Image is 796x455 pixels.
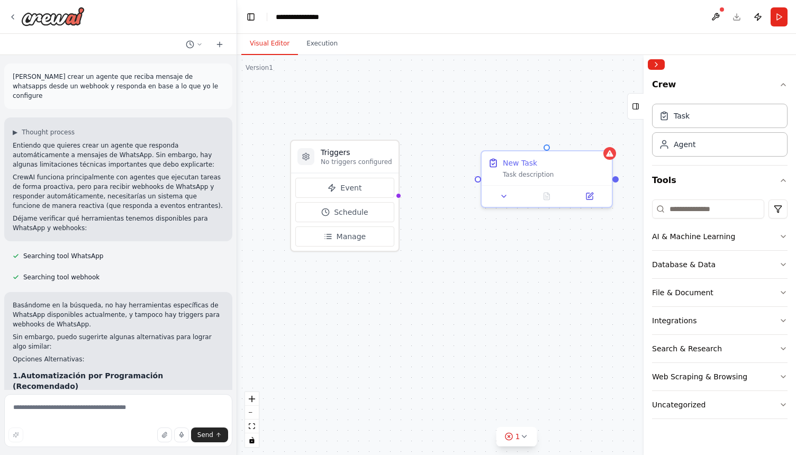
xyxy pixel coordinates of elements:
[652,371,747,382] div: Web Scraping & Browsing
[23,252,103,260] span: Searching tool WhatsApp
[639,55,648,455] button: Toggle Sidebar
[13,128,75,136] button: ▶Thought process
[652,166,788,195] button: Tools
[13,141,224,169] p: Entiendo que quieres crear un agente que responda automáticamente a mensajes de WhatsApp. Sin emb...
[13,370,224,392] h3: 1.
[334,207,368,217] span: Schedule
[648,59,665,70] button: Collapse right sidebar
[496,427,537,447] button: 1
[245,433,259,447] button: toggle interactivity
[157,427,172,442] button: Upload files
[290,140,400,252] div: TriggersNo triggers configuredEventScheduleManage
[481,150,613,208] div: New TaskTask description
[243,10,258,24] button: Hide left sidebar
[245,392,259,447] div: React Flow controls
[321,147,392,158] h3: Triggers
[652,223,788,250] button: AI & Machine Learning
[13,214,224,233] p: Déjame verificar qué herramientas tenemos disponibles para WhatsApp y webhooks:
[674,139,695,150] div: Agent
[321,158,392,166] p: No triggers configured
[652,399,705,410] div: Uncategorized
[337,231,366,242] span: Manage
[21,7,85,26] img: Logo
[13,72,224,101] p: [PERSON_NAME] crear un agente que reciba mensaje de whatsapps desde un webhook y responda en base...
[295,226,394,247] button: Manage
[8,427,23,442] button: Improve this prompt
[503,170,605,179] div: Task description
[652,343,722,354] div: Search & Research
[276,12,319,22] nav: breadcrumb
[652,99,788,165] div: Crew
[652,279,788,306] button: File & Document
[652,195,788,427] div: Tools
[652,74,788,99] button: Crew
[652,307,788,334] button: Integrations
[524,190,569,203] button: No output available
[197,431,213,439] span: Send
[245,406,259,420] button: zoom out
[571,190,608,203] button: Open in side panel
[245,392,259,406] button: zoom in
[298,33,346,55] button: Execution
[246,63,273,72] div: Version 1
[13,128,17,136] span: ▶
[182,38,207,51] button: Switch to previous chat
[22,128,75,136] span: Thought process
[503,158,537,168] div: New Task
[295,202,394,222] button: Schedule
[211,38,228,51] button: Start a new chat
[340,183,361,193] span: Event
[652,259,716,270] div: Database & Data
[23,273,99,281] span: Searching tool webhook
[13,354,224,364] h2: Opciones Alternativas:
[652,251,788,278] button: Database & Data
[13,332,224,351] p: Sin embargo, puedo sugerirte algunas alternativas para lograr algo similar:
[13,371,163,390] strong: Automatización por Programación (Recomendado)
[674,111,690,121] div: Task
[174,427,189,442] button: Click to speak your automation idea
[652,391,788,418] button: Uncategorized
[245,420,259,433] button: fit view
[652,363,788,390] button: Web Scraping & Browsing
[191,427,228,442] button: Send
[13,172,224,211] p: CrewAI funciona principalmente con agentes que ejecutan tareas de forma proactiva, pero para reci...
[13,301,224,329] p: Basándome en la búsqueda, no hay herramientas específicas de WhatsApp disponibles actualmente, y ...
[652,335,788,362] button: Search & Research
[652,287,713,298] div: File & Document
[515,431,520,442] span: 1
[241,33,298,55] button: Visual Editor
[652,315,696,326] div: Integrations
[295,178,394,198] button: Event
[652,231,735,242] div: AI & Machine Learning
